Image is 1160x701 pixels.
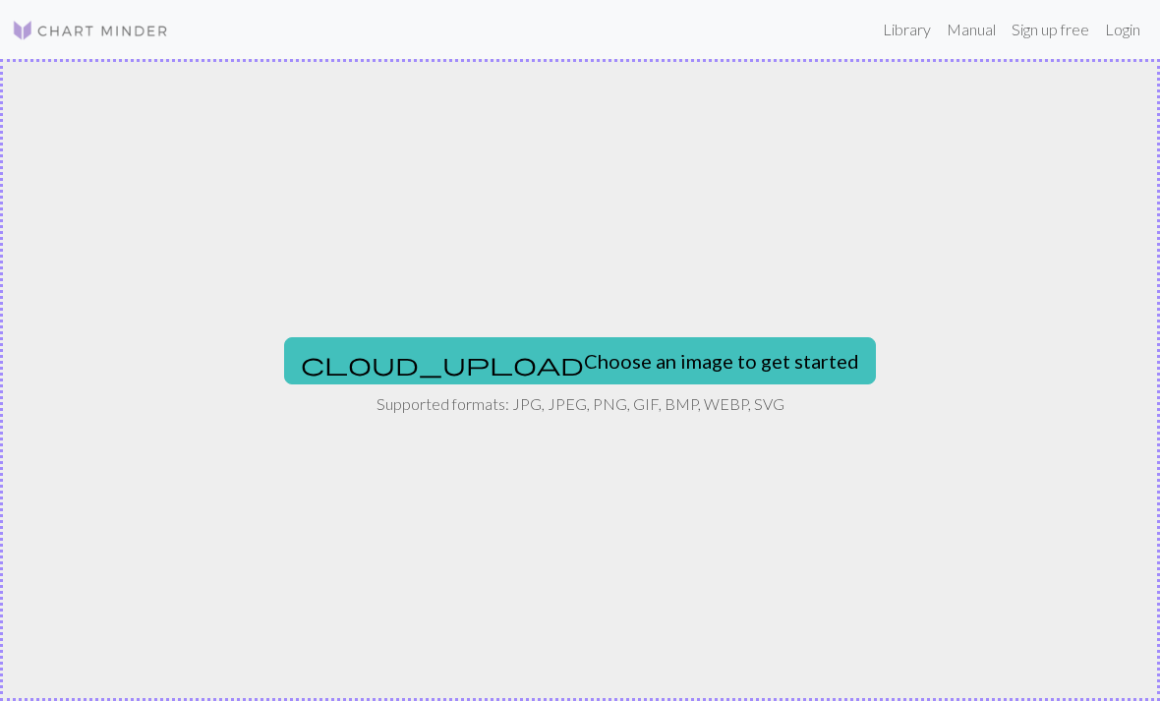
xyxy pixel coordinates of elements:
span: cloud_upload [301,350,584,378]
a: Login [1097,10,1148,49]
a: Manual [939,10,1004,49]
a: Library [875,10,939,49]
button: Choose an image to get started [284,337,876,384]
p: Supported formats: JPG, JPEG, PNG, GIF, BMP, WEBP, SVG [377,392,784,416]
a: Sign up free [1004,10,1097,49]
img: Logo [12,19,169,42]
